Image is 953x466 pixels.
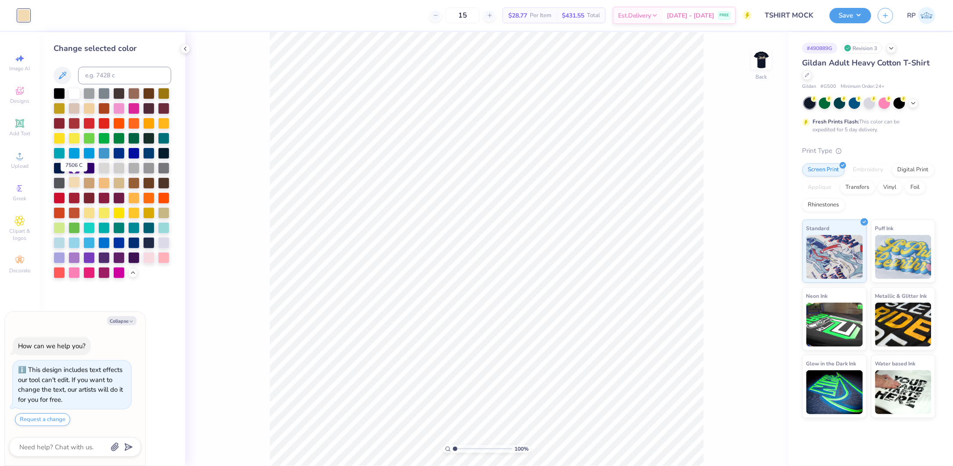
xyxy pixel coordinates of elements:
[587,11,600,20] span: Total
[806,235,863,279] img: Standard
[806,359,856,368] span: Glow in the Dark Ink
[802,83,816,90] span: Gildan
[905,181,926,194] div: Foil
[61,159,87,172] div: 7506 C
[720,12,729,18] span: FREE
[907,11,916,21] span: RP
[9,267,30,274] span: Decorate
[753,51,770,69] img: Back
[875,303,932,347] img: Metallic & Glitter Ink
[802,199,845,212] div: Rhinestones
[806,224,830,233] span: Standard
[4,228,35,242] span: Clipart & logos
[875,359,916,368] span: Water based Ink
[842,43,882,54] div: Revision 3
[78,67,171,84] input: e.g. 7428 c
[875,235,932,279] img: Puff Ink
[18,342,86,350] div: How can we help you?
[806,303,863,347] img: Neon Ink
[840,181,875,194] div: Transfers
[806,291,828,300] span: Neon Ink
[13,195,27,202] span: Greek
[918,7,935,24] img: Rose Pineda
[667,11,715,20] span: [DATE] - [DATE]
[907,7,935,24] a: RP
[802,58,930,68] span: Gildan Adult Heavy Cotton T-Shirt
[892,163,935,177] div: Digital Print
[18,365,123,404] div: This design includes text effects our tool can't edit. If you want to change the text, our artist...
[830,8,871,23] button: Save
[514,445,529,453] span: 100 %
[446,7,480,23] input: – –
[759,7,823,24] input: Untitled Design
[821,83,837,90] span: # G500
[875,291,927,300] span: Metallic & Glitter Ink
[11,163,29,170] span: Upload
[54,43,171,54] div: Change selected color
[618,11,651,20] span: Est. Delivery
[875,370,932,414] img: Water based Ink
[9,130,30,137] span: Add Text
[813,118,921,134] div: This color can be expedited for 5 day delivery.
[802,181,838,194] div: Applique
[878,181,903,194] div: Vinyl
[848,163,889,177] div: Embroidery
[806,370,863,414] img: Glow in the Dark Ink
[15,413,70,426] button: Request a change
[813,118,859,125] strong: Fresh Prints Flash:
[107,316,137,325] button: Collapse
[10,65,30,72] span: Image AI
[508,11,527,20] span: $28.77
[802,43,838,54] div: # 490889G
[530,11,551,20] span: Per Item
[756,73,767,81] div: Back
[562,11,584,20] span: $431.55
[802,146,935,156] div: Print Type
[875,224,894,233] span: Puff Ink
[802,163,845,177] div: Screen Print
[10,98,29,105] span: Designs
[841,83,885,90] span: Minimum Order: 24 +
